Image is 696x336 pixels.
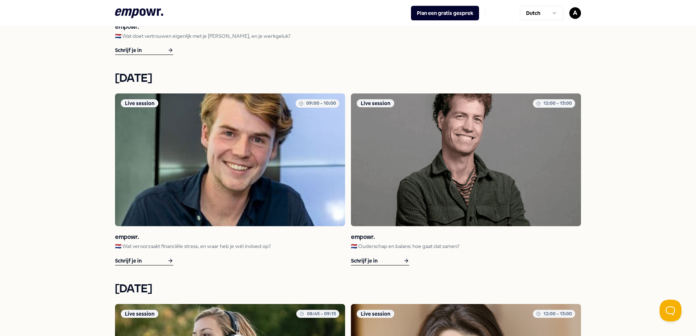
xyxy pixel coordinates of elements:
[357,99,394,107] div: Live session
[569,7,581,19] button: A
[115,280,581,298] h2: [DATE]
[115,256,173,265] div: Schrijf je in
[115,69,581,88] h2: [DATE]
[121,310,158,318] div: Live session
[115,232,345,242] h3: empowr.
[115,93,345,265] a: activity imageLive session09:00 - 10:00empowr.🇳🇱 Wat veroorzaakt financiële stress, en waar heb j...
[660,300,681,321] iframe: Help Scout Beacon - Open
[115,32,345,40] p: 🇳🇱 Wat doet vertrouwen eigenlijk met je [PERSON_NAME], en je werkgeluk?
[351,93,581,226] img: activity image
[351,93,581,265] a: activity imageLive session12:00 - 13:00empowr.🇳🇱 Ouderschap en balans: hoe gaat dat samen?Schrijf...
[115,46,173,55] div: Schrijf je in
[357,310,394,318] div: Live session
[351,256,409,265] div: Schrijf je in
[411,6,479,20] button: Plan een gratis gesprek
[115,22,345,32] h3: empowr.
[115,93,345,226] img: activity image
[351,242,581,250] p: 🇳🇱 Ouderschap en balans: hoe gaat dat samen?
[115,242,345,250] p: 🇳🇱 Wat veroorzaakt financiële stress, en waar heb je wél invloed op?
[351,232,581,242] h3: empowr.
[121,99,158,107] div: Live session
[533,310,575,318] div: 12:00 - 13:00
[533,99,575,107] div: 12:00 - 13:00
[296,99,339,107] div: 09:00 - 10:00
[296,310,339,318] div: 08:45 - 09:15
